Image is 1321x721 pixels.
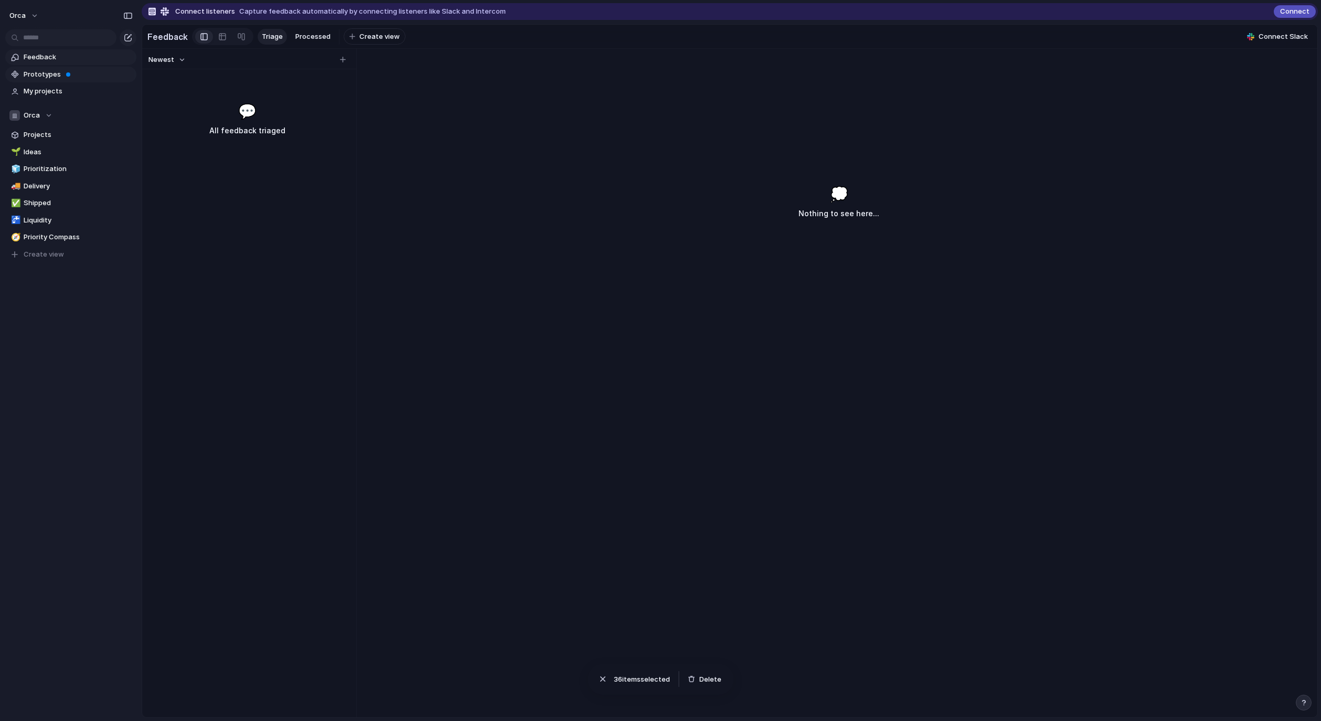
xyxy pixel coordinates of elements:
span: Triage [262,31,283,42]
span: Shipped [24,198,133,208]
span: 💬 [238,100,257,122]
button: Create view [344,28,406,45]
span: Connect [1280,6,1309,17]
a: 🌱Ideas [5,144,136,160]
button: 🧊 [9,164,20,174]
button: 🧭 [9,232,20,242]
button: 🚚 [9,181,20,192]
button: 🌱 [9,147,20,157]
a: 🚚Delivery [5,178,136,194]
a: Triage [258,29,287,45]
button: Newest [147,53,187,67]
span: Projects [24,130,133,140]
a: My projects [5,83,136,99]
span: Feedback [24,52,133,62]
button: 🚰 [9,215,20,226]
span: Create view [359,31,400,42]
button: Connect Slack [1243,29,1312,45]
button: Delete [684,672,726,687]
span: item s selected [614,674,670,685]
button: Create view [5,247,136,262]
span: Create view [24,249,64,260]
div: 🧭 [11,231,18,243]
div: 🚰 [11,214,18,226]
span: Newest [148,55,174,65]
button: orca [5,7,44,24]
a: Projects [5,127,136,143]
span: orca [9,10,26,21]
a: ✅Shipped [5,195,136,211]
span: Capture feedback automatically by connecting listeners like Slack and Intercom [239,6,506,17]
a: 🧊Prioritization [5,161,136,177]
a: Prototypes [5,67,136,82]
span: Priority Compass [24,232,133,242]
a: 🚰Liquidity [5,213,136,228]
span: Prototypes [24,69,133,80]
span: 36 [614,675,622,683]
span: Delivery [24,181,133,192]
div: 🧊 [11,163,18,175]
h2: Feedback [147,30,188,43]
span: Connect listeners [175,6,235,17]
a: 🧭Priority Compass [5,229,136,245]
button: Orca [5,108,136,123]
span: 💭 [830,183,848,205]
a: Feedback [5,49,136,65]
span: Prioritization [24,164,133,174]
div: ✅ [11,197,18,209]
span: Orca [24,110,40,121]
span: Ideas [24,147,133,157]
span: Liquidity [24,215,133,226]
button: ✅ [9,198,20,208]
div: 🌱 [11,146,18,158]
button: Connect [1274,5,1316,18]
a: Processed [291,29,335,45]
span: My projects [24,86,133,97]
span: Delete [699,674,721,685]
span: Connect Slack [1259,31,1308,42]
span: Processed [295,31,331,42]
h3: Nothing to see here... [798,207,879,220]
h3: All feedback triaged [167,124,327,137]
div: 🚚 [11,180,18,192]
